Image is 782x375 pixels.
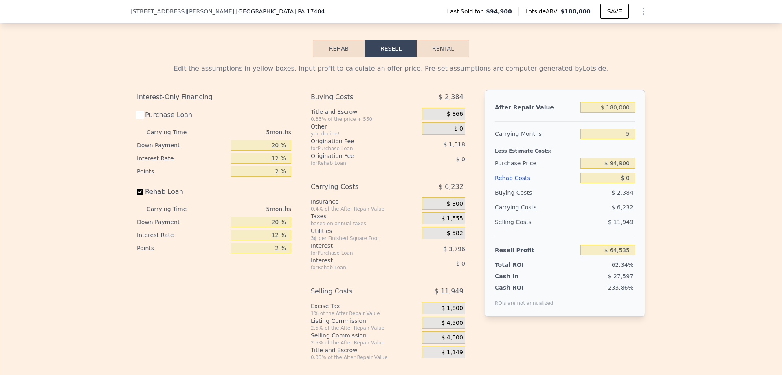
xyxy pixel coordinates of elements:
[137,242,228,255] div: Points
[495,243,577,257] div: Resell Profit
[495,141,635,156] div: Less Estimate Costs:
[311,250,402,256] div: for Purchase Loan
[447,7,486,16] span: Last Sold for
[311,325,419,331] div: 2.5% of the After Repair Value
[311,145,402,152] div: for Purchase Loan
[495,200,546,215] div: Carrying Costs
[137,184,228,199] label: Rehab Loan
[311,131,419,137] div: you decide!
[495,171,577,185] div: Rehab Costs
[137,64,645,73] div: Edit the assumptions in yellow boxes. Input profit to calculate an offer price. Pre-set assumptio...
[447,230,463,237] span: $ 582
[443,141,465,148] span: $ 1,518
[441,215,463,222] span: $ 1,555
[311,264,402,271] div: for Rehab Loan
[495,156,577,171] div: Purchase Price
[311,152,402,160] div: Origination Fee
[203,202,291,215] div: 5 months
[147,126,200,139] div: Carrying Time
[311,331,419,339] div: Selling Commission
[137,112,143,118] input: Purchase Loan
[447,111,463,118] span: $ 866
[137,229,228,242] div: Interest Rate
[137,90,291,104] div: Interest-Only Financing
[234,7,325,16] span: , [GEOGRAPHIC_DATA]
[443,246,465,252] span: $ 3,796
[311,180,402,194] div: Carrying Costs
[311,227,419,235] div: Utilities
[311,197,419,206] div: Insurance
[311,220,419,227] div: based on annual taxes
[441,320,463,327] span: $ 4,500
[495,272,546,280] div: Cash In
[311,116,419,122] div: 0.33% of the price + 550
[560,8,591,15] span: $180,000
[495,126,577,141] div: Carrying Months
[635,3,652,20] button: Show Options
[137,152,228,165] div: Interest Rate
[311,122,419,131] div: Other
[311,235,419,242] div: 3¢ per Finished Square Foot
[311,302,419,310] div: Excise Tax
[311,137,402,145] div: Origination Fee
[495,185,577,200] div: Buying Costs
[365,40,417,57] button: Resell
[311,206,419,212] div: 0.4% of the After Repair Value
[137,215,228,229] div: Down Payment
[612,189,633,196] span: $ 2,384
[441,334,463,342] span: $ 4,500
[311,242,402,250] div: Interest
[441,349,463,356] span: $ 1,149
[311,212,419,220] div: Taxes
[311,90,402,104] div: Buying Costs
[417,40,469,57] button: Rental
[456,156,465,162] span: $ 0
[495,261,546,269] div: Total ROI
[525,7,560,16] span: Lotside ARV
[130,7,234,16] span: [STREET_ADDRESS][PERSON_NAME]
[456,260,465,267] span: $ 0
[311,339,419,346] div: 2.5% of the After Repair Value
[311,284,402,299] div: Selling Costs
[454,125,463,133] span: $ 0
[612,262,633,268] span: 62.34%
[495,215,577,229] div: Selling Costs
[495,292,554,306] div: ROIs are not annualized
[137,108,228,122] label: Purchase Loan
[311,108,419,116] div: Title and Escrow
[311,160,402,166] div: for Rehab Loan
[311,310,419,317] div: 1% of the After Repair Value
[608,284,633,291] span: 233.86%
[495,100,577,115] div: After Repair Value
[203,126,291,139] div: 5 months
[608,219,633,225] span: $ 11,949
[612,204,633,211] span: $ 6,232
[137,189,143,195] input: Rehab Loan
[137,165,228,178] div: Points
[311,346,419,354] div: Title and Escrow
[296,8,325,15] span: , PA 17404
[311,354,419,361] div: 0.33% of the After Repair Value
[608,273,633,280] span: $ 27,597
[600,4,629,19] button: SAVE
[137,139,228,152] div: Down Payment
[439,90,463,104] span: $ 2,384
[447,200,463,208] span: $ 300
[441,305,463,312] span: $ 1,800
[495,284,554,292] div: Cash ROI
[435,284,463,299] span: $ 11,949
[311,256,402,264] div: Interest
[313,40,365,57] button: Rehab
[486,7,512,16] span: $94,900
[439,180,463,194] span: $ 6,232
[311,317,419,325] div: Listing Commission
[147,202,200,215] div: Carrying Time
